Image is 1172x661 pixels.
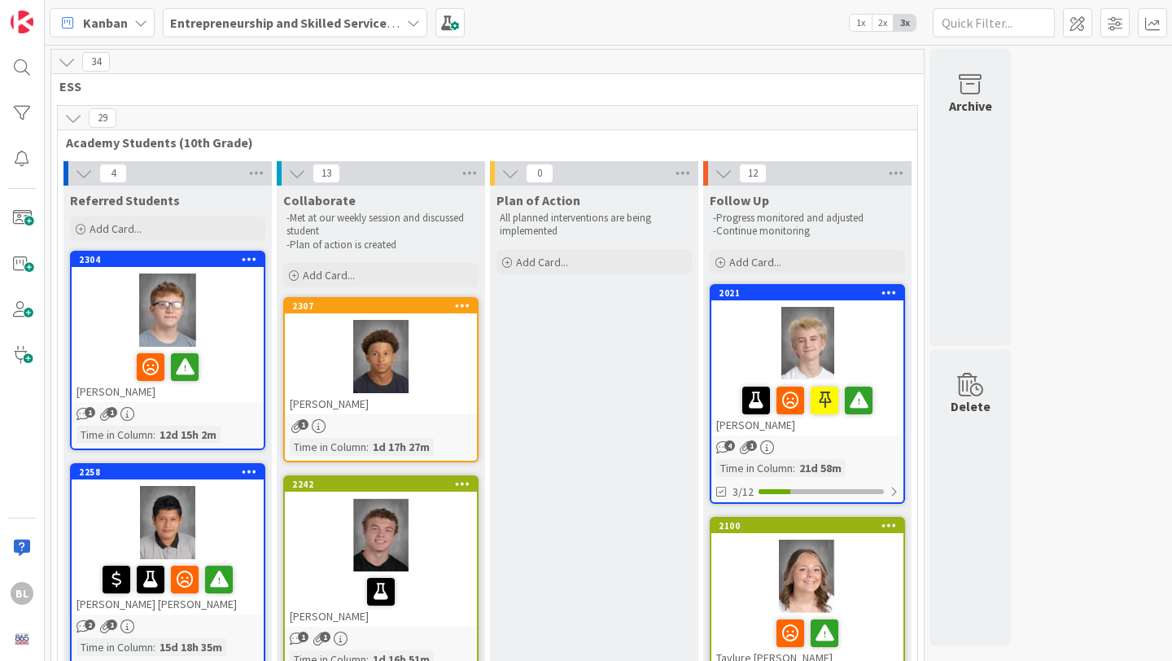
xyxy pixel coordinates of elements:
div: Time in Column [77,638,153,656]
span: Referred Students [70,192,180,208]
img: avatar [11,628,33,650]
div: 2021 [711,286,903,300]
div: 2021 [719,287,903,299]
div: 2100 [711,519,903,533]
span: 13 [313,164,340,183]
div: Time in Column [290,438,366,456]
span: 3x [894,15,916,31]
span: Add Card... [729,255,781,269]
div: BL [11,582,33,605]
div: 2242 [285,477,477,492]
div: [PERSON_NAME] [711,380,903,436]
div: 2304[PERSON_NAME] [72,252,264,402]
span: 4 [99,164,127,183]
div: 12d 15h 2m [155,426,221,444]
div: 2242 [292,479,477,490]
span: 1 [298,632,308,642]
div: Delete [951,396,991,416]
div: Time in Column [716,459,793,477]
b: Entrepreneurship and Skilled Services Interventions - [DATE]-[DATE] [170,15,568,31]
div: [PERSON_NAME] [285,393,477,414]
div: 2307[PERSON_NAME] [285,299,477,414]
span: 1x [850,15,872,31]
p: All planned interventions are being implemented [500,212,689,239]
p: -Met at our weekly session and discussed student [286,212,475,239]
span: Academy Students (10th Grade) [66,134,897,151]
div: 15d 18h 35m [155,638,226,656]
div: 2307 [292,300,477,312]
div: [PERSON_NAME] [72,347,264,402]
div: 2307 [285,299,477,313]
span: 0 [526,164,553,183]
p: -Continue monitoring [713,225,902,238]
span: 2 [85,619,95,630]
span: Kanban [83,13,128,33]
span: Add Card... [516,255,568,269]
input: Quick Filter... [933,8,1055,37]
span: 34 [82,52,110,72]
p: -Plan of action is created [286,239,475,252]
span: 12 [739,164,767,183]
div: 2021[PERSON_NAME] [711,286,903,436]
span: 1 [85,407,95,418]
span: : [793,459,795,477]
div: 2258 [72,465,264,479]
div: 2304 [72,252,264,267]
span: 3/12 [732,484,754,501]
span: : [366,438,369,456]
span: : [153,426,155,444]
div: 2258 [79,466,264,478]
div: [PERSON_NAME] [285,571,477,627]
span: Add Card... [303,268,355,282]
span: 2x [872,15,894,31]
span: 4 [724,440,735,451]
img: Visit kanbanzone.com [11,11,33,33]
div: 2258[PERSON_NAME] [PERSON_NAME] [72,465,264,615]
div: Time in Column [77,426,153,444]
span: 1 [107,407,117,418]
div: [PERSON_NAME] [PERSON_NAME] [72,559,264,615]
span: ESS [59,78,903,94]
p: -Progress monitored and adjusted [713,212,902,225]
span: 1 [746,440,757,451]
div: Archive [949,96,992,116]
span: 1 [298,419,308,430]
span: 29 [89,108,116,128]
div: 1d 17h 27m [369,438,434,456]
div: 2100 [719,520,903,532]
div: 2304 [79,254,264,265]
span: Add Card... [90,221,142,236]
div: 2242[PERSON_NAME] [285,477,477,627]
span: Collaborate [283,192,356,208]
span: 1 [107,619,117,630]
span: : [153,638,155,656]
div: 21d 58m [795,459,846,477]
span: Follow Up [710,192,769,208]
span: Plan of Action [496,192,580,208]
span: 1 [320,632,330,642]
